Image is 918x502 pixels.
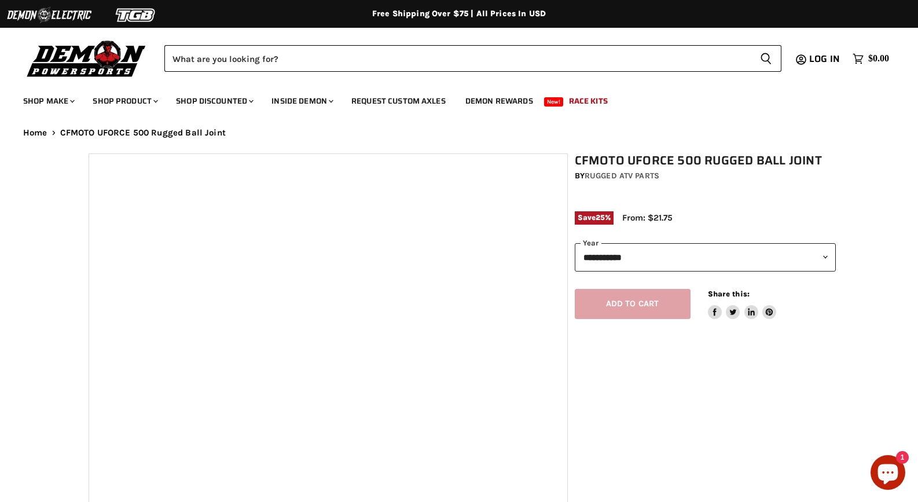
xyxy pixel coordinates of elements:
img: TGB Logo 2 [93,4,179,26]
a: Request Custom Axles [343,89,454,113]
a: Shop Product [84,89,165,113]
a: Rugged ATV Parts [585,171,659,181]
a: Home [23,128,47,138]
h1: CFMOTO UFORCE 500 Rugged Ball Joint [575,153,836,168]
span: 25 [596,213,605,222]
form: Product [164,45,781,72]
span: $0.00 [868,53,889,64]
span: Save % [575,211,614,224]
span: From: $21.75 [622,212,673,223]
a: Shop Discounted [167,89,260,113]
input: Search [164,45,751,72]
img: Demon Electric Logo 2 [6,4,93,26]
a: Race Kits [560,89,616,113]
a: Shop Make [14,89,82,113]
button: Search [751,45,781,72]
ul: Main menu [14,85,886,113]
inbox-online-store-chat: Shopify online store chat [867,455,909,493]
a: Inside Demon [263,89,340,113]
aside: Share this: [708,289,777,320]
select: year [575,243,836,272]
span: Share this: [708,290,750,298]
a: Log in [804,54,847,64]
a: $0.00 [847,50,895,67]
span: CFMOTO UFORCE 500 Rugged Ball Joint [60,128,226,138]
span: Log in [809,52,840,66]
div: by [575,170,836,182]
span: New! [544,97,564,107]
img: Demon Powersports [23,38,150,79]
a: Demon Rewards [457,89,542,113]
